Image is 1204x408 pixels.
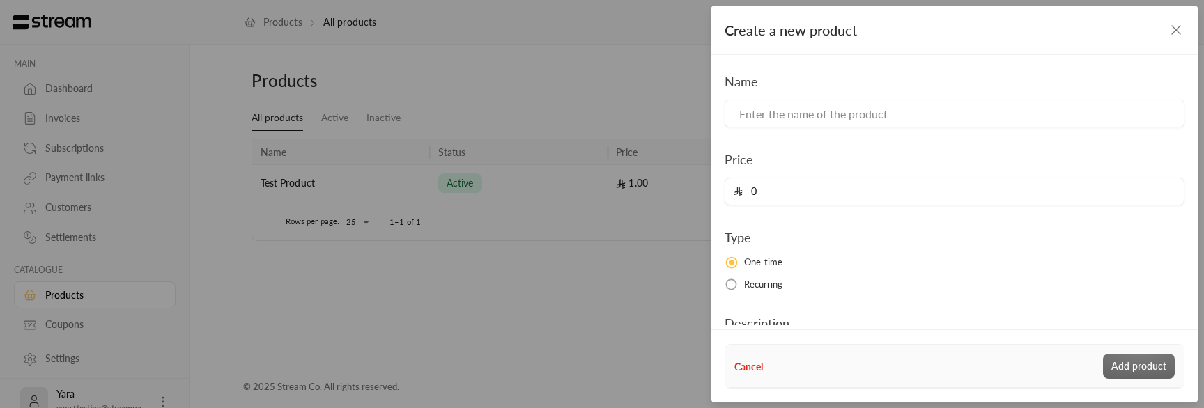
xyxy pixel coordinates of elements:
[725,22,857,38] span: Create a new product
[725,150,753,169] label: Price
[734,359,763,374] button: Cancel
[725,313,789,333] label: Description
[725,228,751,247] label: Type
[744,278,783,292] span: Recurring
[725,100,1184,127] input: Enter the name of the product
[725,72,758,91] label: Name
[744,256,783,269] span: One-time
[743,178,1175,205] input: Enter the price for the product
